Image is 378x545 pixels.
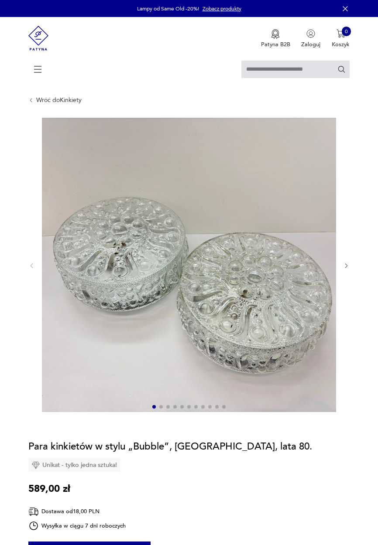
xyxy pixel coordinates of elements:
[137,5,199,12] p: Lampy od Same Old -20%!
[301,41,320,48] p: Zaloguj
[28,506,39,517] img: Ikona dostawy
[337,65,346,73] button: Szukaj
[261,41,290,48] p: Patyna B2B
[28,440,312,453] h1: Para kinkietów w stylu „Bubble”, [GEOGRAPHIC_DATA], lata 80.
[332,41,350,48] p: Koszyk
[306,29,315,38] img: Ikonka użytkownika
[28,521,126,531] div: Wysyłka w ciągu 7 dni roboczych
[332,29,350,48] button: 0Koszyk
[203,5,241,12] a: Zobacz produkty
[32,461,40,469] img: Ikona diamentu
[28,17,48,59] img: Patyna - sklep z meblami i dekoracjami vintage
[28,482,70,495] p: 589,00 zł
[36,97,82,104] a: Wróć doKinkiety
[342,27,351,36] div: 0
[42,118,337,412] img: Zdjęcie produktu Para kinkietów w stylu „Bubble”, Niemcy, lata 80.
[271,29,280,39] img: Ikona medalu
[28,458,120,472] div: Unikat - tylko jedna sztuka!
[337,29,345,38] img: Ikona koszyka
[261,29,290,48] a: Ikona medaluPatyna B2B
[28,506,126,517] div: Dostawa od 18,00 PLN
[261,29,290,48] button: Patyna B2B
[301,29,320,48] button: Zaloguj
